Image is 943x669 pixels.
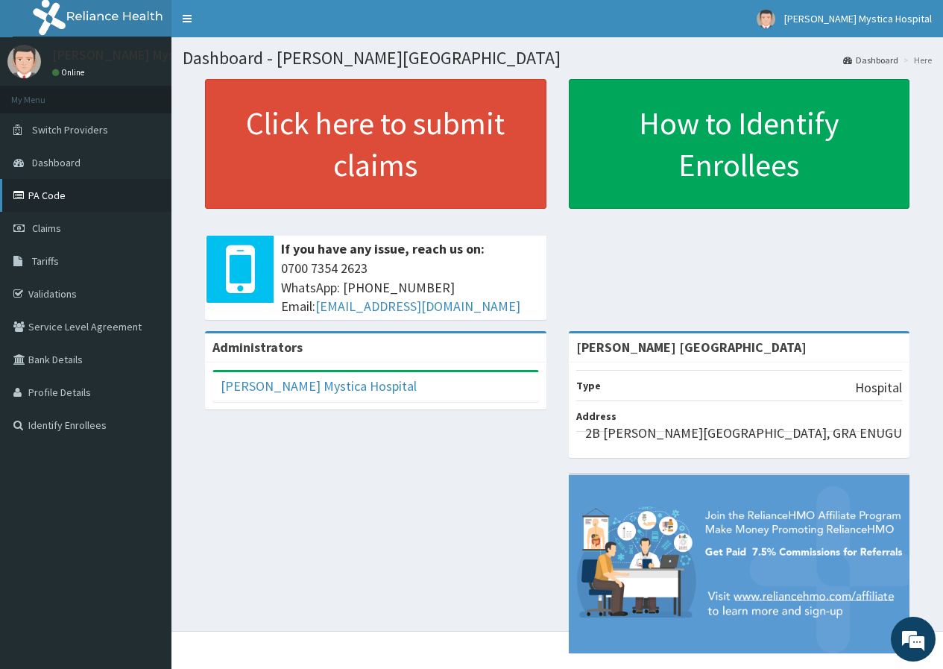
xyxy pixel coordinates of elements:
[569,79,910,209] a: How to Identify Enrollees
[32,254,59,268] span: Tariffs
[576,339,807,356] strong: [PERSON_NAME] [GEOGRAPHIC_DATA]
[855,378,902,398] p: Hospital
[205,79,546,209] a: Click here to submit claims
[576,379,601,392] b: Type
[576,409,616,423] b: Address
[900,54,932,66] li: Here
[52,48,249,62] p: [PERSON_NAME] Mystica Hospital
[784,12,932,25] span: [PERSON_NAME] Mystica Hospital
[183,48,932,68] h1: Dashboard - [PERSON_NAME][GEOGRAPHIC_DATA]
[281,240,485,257] b: If you have any issue, reach us on:
[843,54,898,66] a: Dashboard
[281,259,539,316] span: 0700 7354 2623 WhatsApp: [PHONE_NUMBER] Email:
[757,10,775,28] img: User Image
[52,67,88,78] a: Online
[315,298,520,315] a: [EMAIL_ADDRESS][DOMAIN_NAME]
[32,222,61,235] span: Claims
[221,377,417,395] a: [PERSON_NAME] Mystica Hospital
[32,123,108,136] span: Switch Providers
[585,424,902,443] p: 2B [PERSON_NAME][GEOGRAPHIC_DATA], GRA ENUGU
[7,45,41,78] img: User Image
[569,475,910,653] img: provider-team-banner.png
[32,156,81,169] span: Dashboard
[212,339,303,356] b: Administrators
